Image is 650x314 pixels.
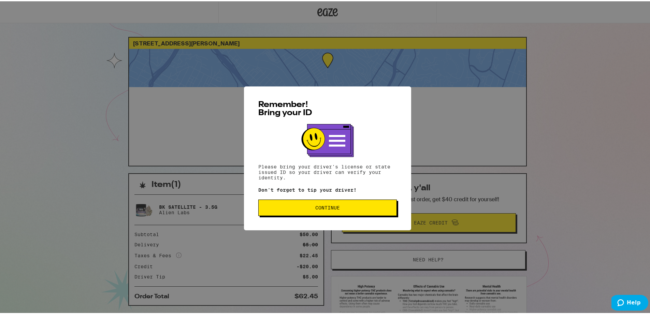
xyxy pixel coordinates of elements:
[258,198,397,215] button: Continue
[258,186,397,191] p: Don't forget to tip your driver!
[258,99,312,116] span: Remember! Bring your ID
[611,293,648,311] iframe: Opens a widget where you can find more information
[315,204,340,209] span: Continue
[258,163,397,179] p: Please bring your driver's license or state issued ID so your driver can verify your identity.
